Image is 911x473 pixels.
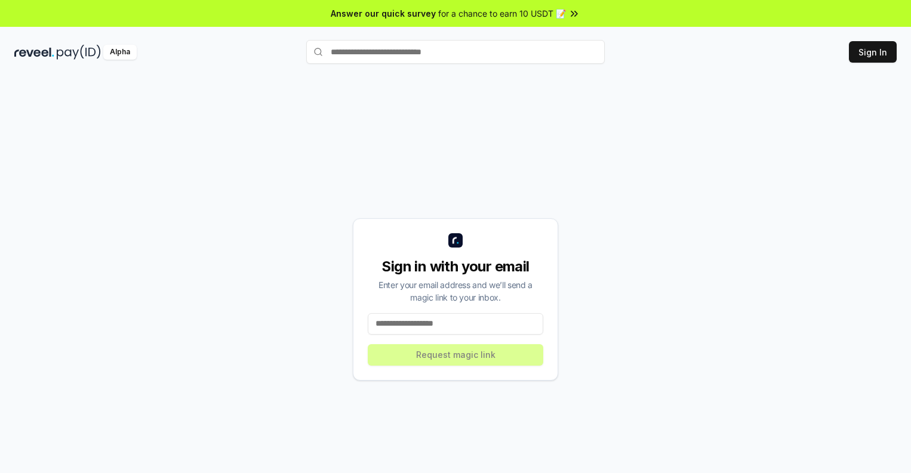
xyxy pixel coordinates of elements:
[438,7,566,20] span: for a chance to earn 10 USDT 📝
[368,279,543,304] div: Enter your email address and we’ll send a magic link to your inbox.
[14,45,54,60] img: reveel_dark
[57,45,101,60] img: pay_id
[448,233,463,248] img: logo_small
[331,7,436,20] span: Answer our quick survey
[103,45,137,60] div: Alpha
[849,41,897,63] button: Sign In
[368,257,543,276] div: Sign in with your email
